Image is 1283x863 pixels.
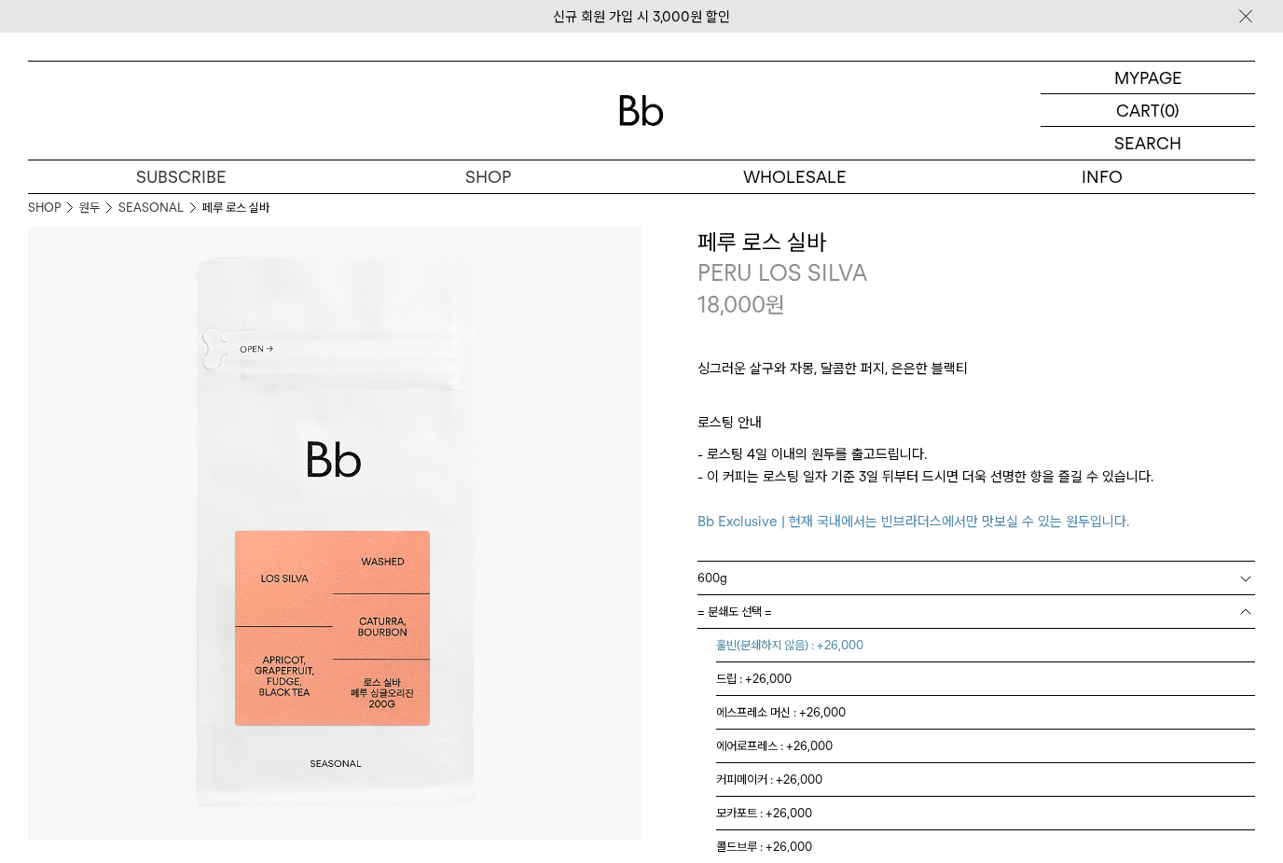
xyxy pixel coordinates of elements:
[28,227,641,841] img: 페루 로스 실바
[202,199,269,217] li: 페루 로스 실바
[716,797,1255,830] li: 모카포트 : +26,000
[716,662,1255,696] li: 드립 : +26,000
[641,160,948,193] p: WHOLESALE
[28,199,61,217] a: SHOP
[697,513,1129,530] span: Bb Exclusive | 현재 국내에서는 빈브라더스에서만 맛보실 수 있는 원두입니다.
[697,595,772,628] span: = 분쇄도 선택 =
[118,199,184,217] a: SEASONAL
[335,160,641,193] a: SHOP
[697,258,1255,289] p: PERU LOS SILVA
[28,160,335,193] a: SUBSCRIBE
[697,389,1255,411] p: ㅤ
[697,227,1255,258] h3: 페루 로스 실바
[619,95,664,126] img: 로고
[1160,94,1180,126] p: (0)
[697,562,727,594] span: 600g
[716,696,1255,730] li: 에스프레소 머신 : +26,000
[1041,94,1255,127] a: CART (0)
[1114,127,1181,160] p: SEARCH
[553,8,730,25] a: 신규 회원 가입 시 3,000원 할인
[766,291,785,318] span: 원
[716,730,1255,763] li: 에어로프레스 : +26,000
[79,199,100,217] a: 원두
[697,411,1255,443] p: 로스팅 안내
[697,443,1255,533] p: - 로스팅 4일 이내의 원두를 출고드립니다. - 이 커피는 로스팅 일자 기준 3일 뒤부터 드시면 더욱 선명한 향을 즐길 수 있습니다.
[697,357,1255,389] p: 싱그러운 살구와 자몽, 달콤한 퍼지, 은은한 블랙티
[1116,94,1160,126] p: CART
[697,289,785,321] p: 18,000
[716,763,1255,797] li: 커피메이커 : +26,000
[1114,62,1182,93] p: MYPAGE
[1041,62,1255,94] a: MYPAGE
[716,629,1255,662] li: 홀빈(분쇄하지 않음) : +26,000
[948,160,1255,193] p: INFO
